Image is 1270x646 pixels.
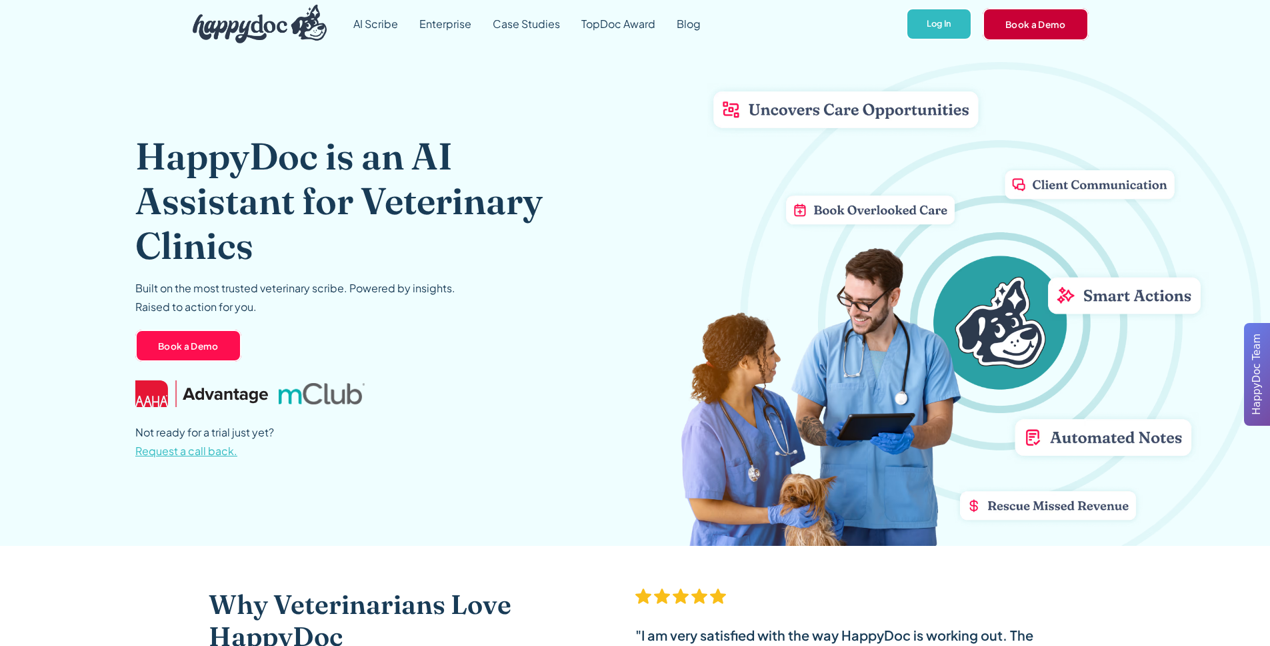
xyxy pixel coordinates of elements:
a: Book a Demo [135,330,241,362]
p: Built on the most trusted veterinary scribe. Powered by insights. Raised to action for you. [135,279,455,316]
p: Not ready for a trial just yet? [135,423,274,460]
img: AAHA Advantage logo [135,380,269,407]
a: Book a Demo [983,8,1089,40]
a: home [182,1,327,47]
a: Log In [906,8,972,41]
span: Request a call back. [135,444,237,458]
img: mclub logo [279,383,364,404]
h1: HappyDoc is an AI Assistant for Veterinary Clinics [135,133,585,268]
img: HappyDoc Logo: A happy dog with his ear up, listening. [193,5,327,43]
